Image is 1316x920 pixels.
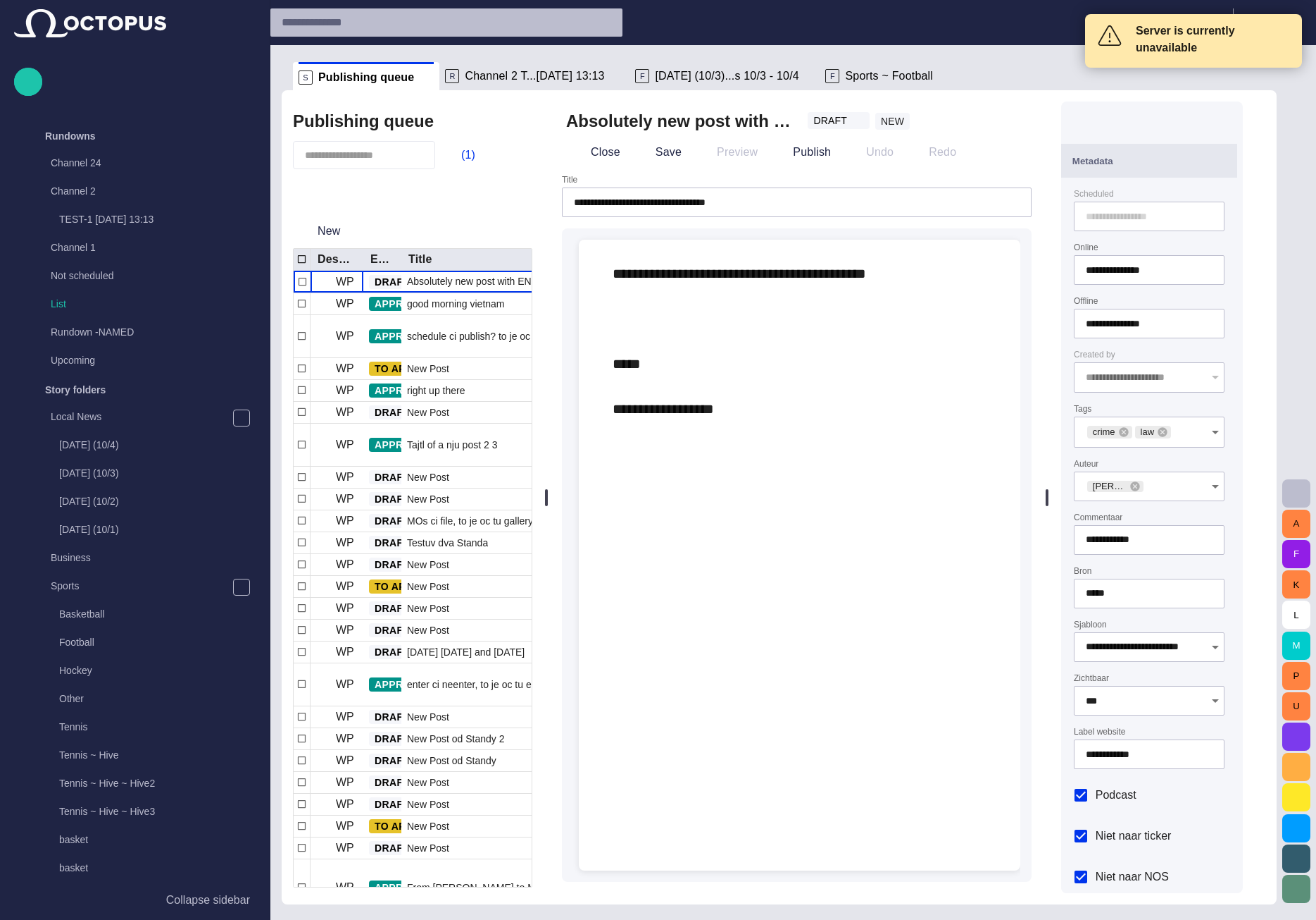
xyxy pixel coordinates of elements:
div: Tennis [31,714,256,742]
button: DRAFT [369,645,438,659]
div: Title [408,252,432,266]
button: APPROVED [369,297,460,311]
button: New [293,219,365,244]
span: MOs ci file, to je oc tu gallery [407,514,533,528]
button: Open [1205,637,1225,657]
span: Niet naar NOS [1096,869,1169,885]
p: Tennis ~ Hive ~ Hive3 [59,804,256,818]
button: (1) [441,142,482,168]
button: Open [1205,691,1225,711]
p: Story folders [45,383,106,397]
button: Close [566,140,625,165]
div: Destination [318,252,352,266]
p: Channel 1 [51,240,227,254]
p: WP [336,578,354,595]
label: Auteur [1074,458,1098,470]
ul: main menu [14,122,256,886]
p: [DATE] (10/4) [59,438,256,452]
button: APPROVED [369,329,460,343]
p: WP [336,600,354,617]
p: WP [336,644,354,661]
p: Channel 24 [51,156,227,170]
button: DRAFT [369,732,438,746]
p: WP [336,469,354,486]
span: New Post [407,819,449,833]
p: WP [336,840,354,857]
div: Basketball [31,601,256,630]
button: DRAFT [369,275,438,289]
span: New Post [407,579,449,594]
p: Upcoming [51,353,227,367]
div: Local News[DATE] (10/4)[DATE] (10/3)[DATE] (10/2)[DATE] (10/1) [23,404,256,545]
div: List [23,291,256,319]
p: WP [336,752,354,769]
span: New Post [407,841,449,855]
span: NEW [881,114,904,128]
p: F [635,69,649,83]
p: Server is currently unavailable [1136,23,1291,56]
p: S [299,70,313,85]
p: WP [336,328,354,345]
div: SPublishing queue [293,62,439,90]
p: Other [59,692,256,706]
button: M [1282,632,1310,660]
p: WP [336,730,354,747]
p: Rundown -NAMED [51,325,227,339]
div: SportsBasketballFootballHockeyOtherTennisTennis ~ HiveTennis ~ Hive ~ Hive2Tennis ~ Hive ~ Hive3b... [23,573,256,883]
label: Scheduled [1074,188,1114,200]
p: Collapse sidebar [166,892,250,909]
p: WP [336,774,354,791]
span: New Post [407,492,449,506]
div: Tennis ~ Hive [31,742,256,771]
span: New Post [407,710,449,724]
div: F[DATE] (10/3)...s 10/3 - 10/4 [629,62,820,90]
button: TO APPROVE [369,362,470,376]
button: DRAFT [369,558,438,572]
div: Football [31,630,256,658]
p: WP [336,295,354,312]
label: Label website [1074,726,1125,738]
span: New Post [407,362,449,376]
label: Online [1074,242,1098,254]
span: Podcast [1096,787,1136,804]
div: Tennis ~ Hive ~ Hive2 [31,771,256,799]
button: K [1282,570,1310,599]
button: KP [1242,8,1308,34]
span: right up there [407,384,465,398]
h2: Absolutely new post with ENTER escape [566,110,796,133]
span: Tajtl of a nju post 2 3 [407,438,497,452]
span: Metadata [1072,156,1113,166]
span: enter ci neenter, to je oc tu enter 2 [407,677,556,692]
p: [DATE] (10/1) [59,522,256,536]
button: A [1282,510,1310,538]
button: DRAFT [369,754,438,768]
button: APPROVED [369,384,460,398]
p: Tennis ~ Hive ~ Hive2 [59,776,256,790]
span: New Post [407,470,449,484]
span: good morning vietnam [407,297,505,311]
p: Football [59,635,256,649]
div: Other [31,686,256,714]
h2: Publishing queue [293,111,434,131]
label: Title [562,174,577,186]
label: Tags [1074,403,1091,415]
p: WP [336,556,354,573]
button: Metadata [1061,144,1237,178]
div: [PERSON_NAME] ([PERSON_NAME]) [1087,481,1143,492]
p: WP [336,436,354,453]
span: New Post [407,405,449,419]
button: U [1282,692,1310,720]
p: WP [336,818,354,835]
span: New Post od Standy [407,754,496,768]
p: WP [336,404,354,421]
span: Niet naar ticker [1096,828,1172,845]
div: [DATE] (10/1) [31,517,256,545]
button: DRAFT [369,536,438,550]
button: TO APPROVE [369,819,470,833]
span: DRAFT [813,114,847,128]
span: schedule ci publish? to je oc tu draft [407,329,564,343]
span: New Post [407,558,449,572]
p: WP [336,382,354,399]
div: [DATE] (10/3) [31,460,256,489]
p: Tennis ~ Hive [59,748,256,762]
